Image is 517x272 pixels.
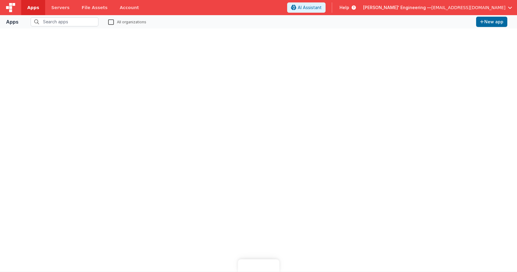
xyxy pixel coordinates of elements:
span: [EMAIL_ADDRESS][DOMAIN_NAME] [431,5,505,11]
span: AI Assistant [298,5,322,11]
button: [PERSON_NAME]' Engineering — [EMAIL_ADDRESS][DOMAIN_NAME] [363,5,512,11]
div: Apps [6,18,18,25]
button: AI Assistant [287,2,326,13]
span: Apps [27,5,39,11]
input: Search apps [31,17,98,26]
span: Help [340,5,349,11]
button: New app [476,17,507,27]
span: [PERSON_NAME]' Engineering — [363,5,431,11]
iframe: Marker.io feedback button [238,259,279,272]
span: Servers [51,5,69,11]
label: All organizations [108,19,146,25]
span: File Assets [82,5,108,11]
